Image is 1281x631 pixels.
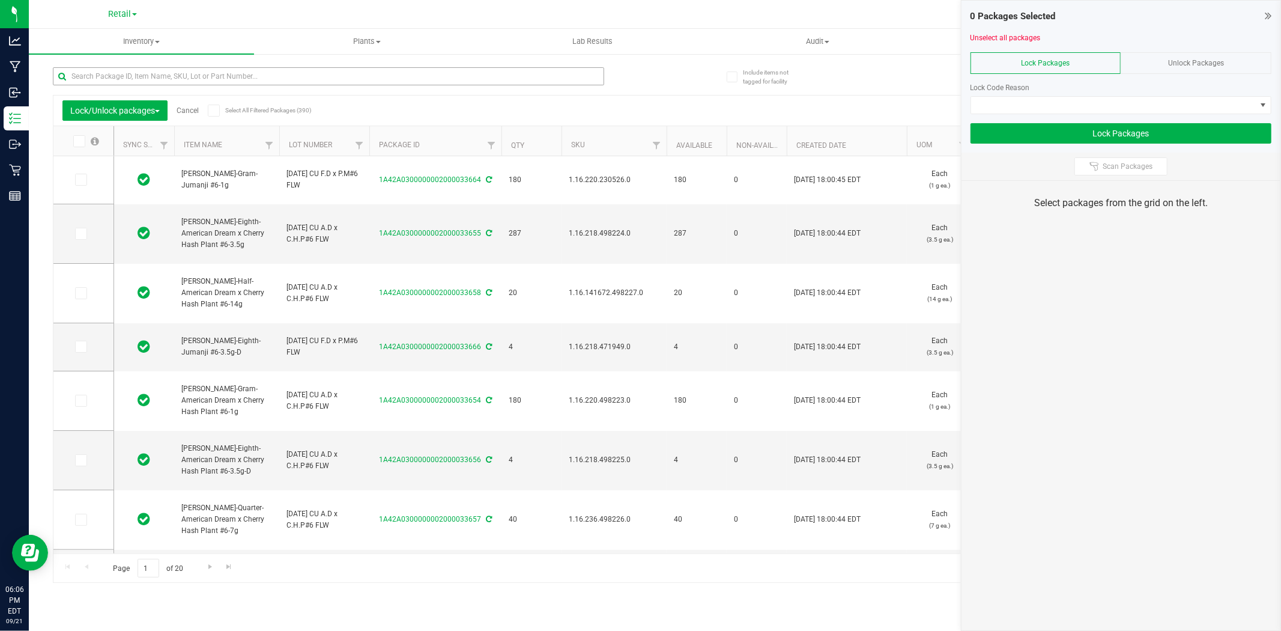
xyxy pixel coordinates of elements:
a: 1A42A0300000002000033655 [379,229,481,237]
p: (3.5 g ea.) [914,234,966,245]
span: Scan Packages [1103,162,1152,171]
p: (3.5 g ea.) [914,460,966,472]
span: 20 [509,287,554,299]
span: Sync from Compliance System [484,343,492,351]
span: In Sync [138,284,151,301]
span: Plants [255,36,479,47]
span: [DATE] CU A.D x C.H.P#6 FLW [286,282,362,305]
span: [DATE] 18:00:44 EDT [794,228,861,239]
span: Each [914,389,966,412]
a: Sync Status [123,141,169,149]
span: 287 [509,228,554,239]
a: Filter [482,135,501,156]
span: [PERSON_NAME]-Gram-American Dream x Cherry Hash Plant #6-1g [181,383,272,418]
a: SKU [571,141,585,149]
a: 1A42A0300000002000033656 [379,456,481,464]
span: 1.16.220.230526.0 [569,174,659,186]
p: (7 g ea.) [914,520,966,531]
a: Filter [259,135,279,156]
span: 20 [674,287,719,299]
span: [DATE] CU A.D x C.H.P#6 FLW [286,508,362,531]
p: 06:06 PM EDT [5,584,23,617]
iframe: Resource center [12,535,48,571]
span: In Sync [138,451,151,468]
a: Go to the next page [201,559,219,575]
span: Sync from Compliance System [484,456,492,464]
span: 4 [674,341,719,353]
a: Filter [647,135,667,156]
span: 1.16.218.471949.0 [569,341,659,353]
span: Include items not tagged for facility [743,68,803,86]
button: Scan Packages [1074,157,1167,175]
a: UOM [916,141,932,149]
span: In Sync [138,225,151,242]
span: [PERSON_NAME]-Gram-Jumanji #6-1g [181,168,272,191]
a: 1A42A0300000002000033654 [379,396,481,404]
span: Lock Code Reason [971,84,1030,92]
span: Page of 20 [103,559,193,578]
span: 0 [734,174,780,186]
inline-svg: Retail [9,164,21,176]
a: Go to the last page [220,559,238,575]
span: 180 [674,174,719,186]
span: [DATE] 18:00:45 EDT [794,174,861,186]
a: Non-Available [736,141,790,150]
span: [PERSON_NAME]-Eighth-American Dream x Cherry Hash Plant #6-3.5g-D [181,443,272,478]
span: Lock Packages [1022,59,1070,67]
span: 40 [509,514,554,525]
a: Audit [705,29,930,54]
span: 180 [509,395,554,406]
span: 1.16.218.498225.0 [569,454,659,466]
span: In Sync [138,338,151,355]
span: Each [914,508,966,531]
inline-svg: Analytics [9,35,21,47]
span: Select All Filtered Packages (390) [225,107,285,114]
span: [DATE] CU A.D x C.H.P#6 FLW [286,222,362,245]
input: 1 [138,559,159,578]
span: [DATE] CU F.D x P.M#6 FLW [286,335,362,358]
span: [DATE] CU A.D x C.H.P#6 FLW [286,389,362,412]
inline-svg: Manufacturing [9,61,21,73]
span: Sync from Compliance System [484,229,492,237]
a: 1A42A0300000002000033657 [379,515,481,523]
inline-svg: Reports [9,190,21,202]
span: 180 [674,395,719,406]
span: Audit [706,36,930,47]
span: Sync from Compliance System [484,288,492,297]
span: In Sync [138,171,151,188]
span: [PERSON_NAME]-Eighth-Jumanji #6-3.5g-D [181,335,272,358]
span: Unlock Packages [1168,59,1224,67]
span: [DATE] 18:00:44 EDT [794,454,861,466]
a: Item Name [184,141,222,149]
inline-svg: Inventory [9,112,21,124]
p: (14 g ea.) [914,293,966,305]
a: 1A42A0300000002000033658 [379,288,481,297]
a: Unselect all packages [971,34,1041,42]
a: Filter [154,135,174,156]
span: Each [914,222,966,245]
span: Each [914,449,966,472]
button: Lock Packages [971,123,1271,144]
span: [PERSON_NAME]-Half-American Dream x Cherry Hash Plant #6-14g [181,276,272,311]
a: Available [676,141,712,150]
a: Cancel [177,106,199,115]
a: 1A42A0300000002000033664 [379,175,481,184]
span: 1.16.218.498224.0 [569,228,659,239]
a: Inventory Counts [930,29,1155,54]
span: 1.16.220.498223.0 [569,395,659,406]
span: 1.16.141672.498227.0 [569,287,659,299]
span: Retail [108,9,131,19]
span: Inventory [29,36,254,47]
span: [DATE] 18:00:44 EDT [794,514,861,525]
p: 09/21 [5,617,23,626]
span: Sync from Compliance System [484,515,492,523]
p: (3.5 g ea.) [914,347,966,358]
span: [DATE] 18:00:44 EDT [794,341,861,353]
span: 4 [674,454,719,466]
span: 0 [734,454,780,466]
button: Lock/Unlock packages [62,100,168,121]
input: Search Package ID, Item Name, SKU, Lot or Part Number... [53,67,604,85]
span: Lock/Unlock packages [70,106,160,115]
a: 1A42A0300000002000033666 [379,343,481,351]
span: 0 [734,514,780,525]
